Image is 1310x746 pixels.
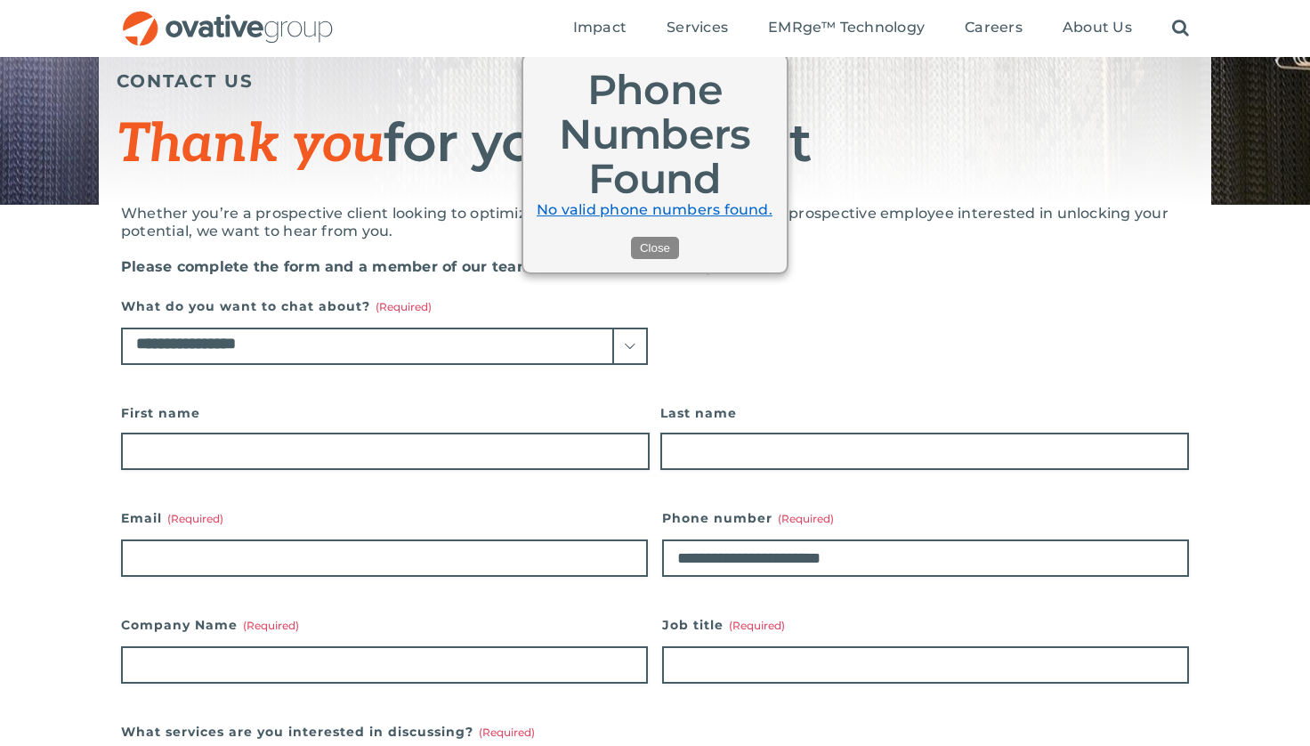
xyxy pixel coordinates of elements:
span: (Required) [376,300,432,313]
legend: What services are you interested in discussing? [121,719,535,744]
a: About Us [1063,19,1132,38]
label: Job title [662,612,1189,637]
label: Company Name [121,612,648,637]
span: (Required) [243,619,299,632]
span: Thank you [117,113,384,177]
span: (Required) [778,512,834,525]
span: Careers [965,19,1023,36]
li: No valid phone numbers found. [537,201,773,219]
label: First name [121,401,650,426]
label: Phone number [662,506,1189,531]
span: Impact [573,19,627,36]
span: (Required) [479,726,535,739]
button: Close [631,237,679,259]
span: Services [667,19,728,36]
span: About Us [1063,19,1132,36]
a: OG_Full_horizontal_RGB [121,9,335,26]
a: Services [667,19,728,38]
p: Whether you’re a prospective client looking to optimize your marketing investments or a prospecti... [121,205,1189,240]
a: Careers [965,19,1023,38]
label: Email [121,506,648,531]
strong: Please complete the form and a member of our team will be in touch shortly. [121,258,717,275]
h2: Phone Numbers Found [537,68,773,201]
label: Last name [660,401,1189,426]
span: (Required) [729,619,785,632]
a: Search [1172,19,1189,38]
h5: CONTACT US [117,70,1193,92]
label: What do you want to chat about? [121,294,648,319]
a: EMRge™ Technology [768,19,925,38]
span: EMRge™ Technology [768,19,925,36]
h1: for your interest [117,114,1193,174]
a: Impact [573,19,627,38]
span: (Required) [167,512,223,525]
